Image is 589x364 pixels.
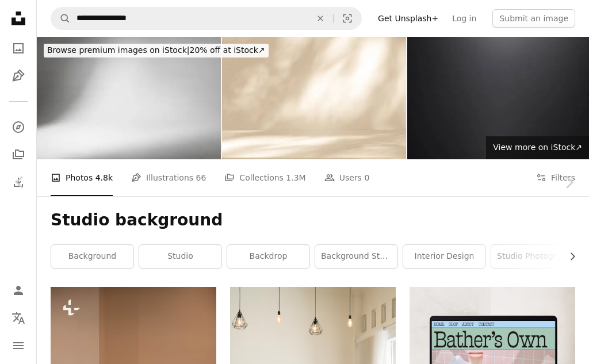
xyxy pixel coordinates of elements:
span: View more on iStock ↗ [493,143,582,152]
a: studio photography [491,245,573,268]
a: Explore [7,116,30,139]
button: scroll list to the right [562,245,575,268]
form: Find visuals sitewide [51,7,362,30]
a: Collections 1.3M [224,159,305,196]
h1: Studio background [51,210,575,231]
button: Visual search [334,7,361,29]
a: Next [549,127,589,237]
div: 20% off at iStock ↗ [44,44,269,58]
span: 0 [364,171,369,184]
a: Get Unsplash+ [371,9,445,28]
a: backdrop [227,245,309,268]
img: Abstract white background [37,37,221,159]
span: 66 [196,171,206,184]
button: Filters [536,159,575,196]
a: interior design [403,245,485,268]
a: Illustrations [7,64,30,87]
button: Clear [308,7,333,29]
a: View more on iStock↗ [486,136,589,159]
span: Browse premium images on iStock | [47,45,189,55]
span: 1.3M [286,171,305,184]
a: Log in [445,9,483,28]
a: Photos [7,37,30,60]
a: Log in / Sign up [7,279,30,302]
a: Illustrations 66 [131,159,206,196]
button: Search Unsplash [51,7,71,29]
button: Submit an image [492,9,575,28]
button: Menu [7,334,30,357]
a: Browse premium images on iStock|20% off at iStock↗ [37,37,276,64]
a: studio [139,245,221,268]
a: background [51,245,133,268]
button: Language [7,306,30,329]
img: Studio style background wall decoration presentation uses white and beige tones. with shadows cas... [222,37,406,159]
a: Users 0 [324,159,370,196]
a: background studio [315,245,397,268]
